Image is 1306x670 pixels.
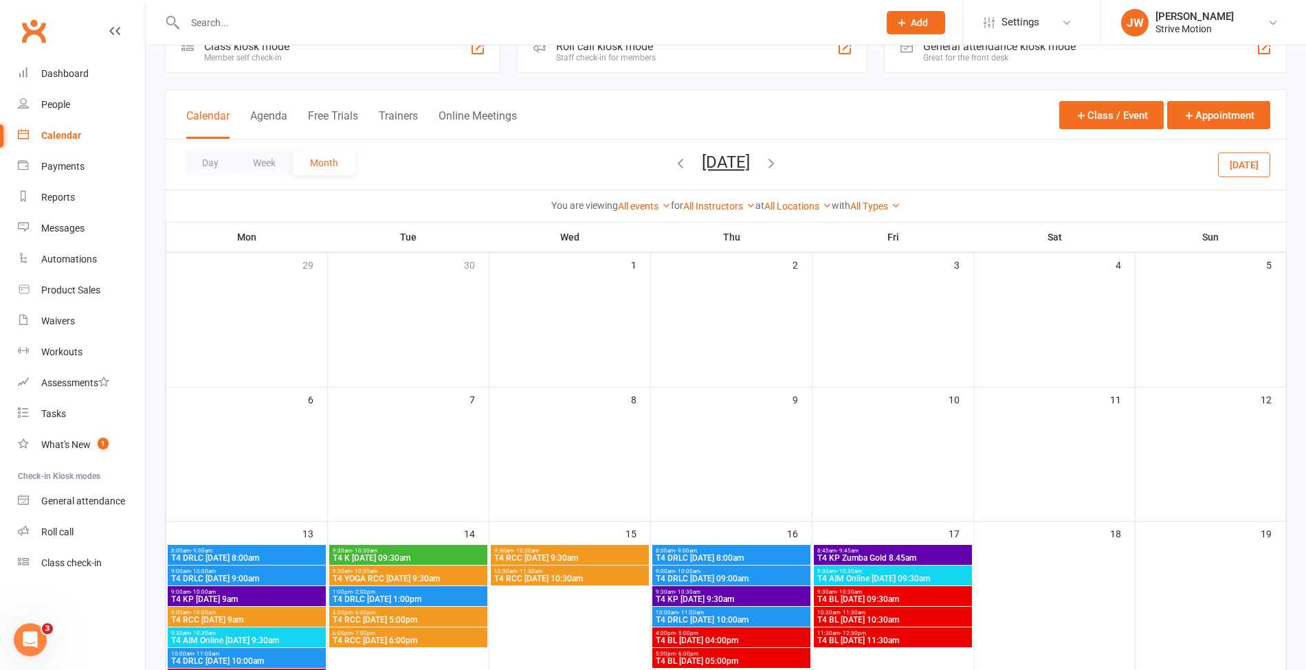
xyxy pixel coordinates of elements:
th: Sat [974,223,1136,252]
div: 4 [1116,253,1135,276]
div: 29 [302,253,327,276]
div: 30 [464,253,489,276]
div: Calendar [41,130,81,141]
span: - 10:30am [837,589,862,595]
span: T4 KP [DATE] 9am [170,595,323,603]
th: Wed [489,223,651,252]
span: - 11:00am [678,610,704,616]
span: T4 RCC [DATE] 5:00pm [332,616,485,624]
span: 4:00pm [655,630,808,636]
span: T4 BL [DATE] 09:30am [817,595,969,603]
input: Search... [181,13,869,32]
span: - 11:00am [194,651,219,657]
span: 9:30am [817,568,969,574]
div: 13 [302,522,327,544]
span: - 10:30am [837,568,862,574]
div: Product Sales [41,284,100,295]
button: Calendar [186,109,230,139]
button: [DATE] [702,153,750,172]
button: Free Trials [308,109,358,139]
span: T4 BL [DATE] 05:00pm [655,657,808,665]
span: 9:30am [332,568,485,574]
div: 14 [464,522,489,544]
div: 9 [793,388,812,410]
span: T4 DRLC [DATE] 9:00am [170,574,323,583]
span: T4 RCC [DATE] 9:30am [494,554,646,562]
span: T4 RCC [DATE] 6:00pm [332,636,485,645]
button: Agenda [250,109,287,139]
span: - 10:30am [513,548,539,554]
span: T4 YOGA RCC [DATE] 9:30am [332,574,485,583]
span: - 9:00am [675,548,697,554]
a: Messages [18,213,145,244]
a: All Locations [764,201,832,212]
span: T4 DRLC [DATE] 8:00am [170,554,323,562]
button: Online Meetings [439,109,517,139]
span: 9:30am [494,548,646,554]
span: T4 BL [DATE] 11:30am [817,636,969,645]
div: Assessments [41,377,109,388]
div: Reports [41,192,75,203]
div: Roll call kiosk mode [556,40,656,53]
span: - 11:30am [517,568,542,574]
a: Calendar [18,120,145,151]
span: T4 K [DATE] 09:30am [332,554,485,562]
span: 8:45am [817,548,969,554]
th: Thu [651,223,812,252]
div: 8 [631,388,650,410]
span: Settings [1001,7,1039,38]
div: General attendance [41,495,125,506]
button: Appointment [1167,101,1270,129]
span: - 12:30pm [840,630,866,636]
a: Tasks [18,399,145,429]
div: 5 [1266,253,1285,276]
span: - 7:00pm [353,630,375,636]
span: 9:30am [170,630,323,636]
div: Staff check-in for members [556,53,656,63]
span: 9:00am [655,568,808,574]
div: 1 [631,253,650,276]
span: 1 [98,438,109,449]
span: - 10:00am [675,568,700,574]
th: Sun [1136,223,1286,252]
a: Roll call [18,517,145,548]
strong: at [755,200,764,211]
span: T4 RCC [DATE] 10:30am [494,574,646,583]
a: People [18,89,145,120]
th: Mon [166,223,328,252]
span: T4 DRLC [DATE] 10:00am [655,616,808,624]
span: - 2:00pm [353,589,375,595]
span: 8:00am [655,548,808,554]
a: All Types [850,201,900,212]
div: General attendance kiosk mode [923,40,1076,53]
th: Fri [812,223,974,252]
a: General attendance kiosk mode [18,486,145,517]
a: Reports [18,182,145,213]
button: Add [887,11,945,34]
span: 8:00am [170,548,323,554]
span: T4 DRLC [DATE] 8:00am [655,554,808,562]
div: 16 [787,522,812,544]
span: 11:30am [817,630,969,636]
span: T4 DRLC [DATE] 09:00am [655,574,808,583]
span: - 9:45am [837,548,859,554]
a: Assessments [18,368,145,399]
a: Payments [18,151,145,182]
button: Day [185,150,236,175]
span: 9:30am [655,589,808,595]
span: 10:00am [170,651,323,657]
span: 10:00am [655,610,808,616]
a: Clubworx [16,14,51,48]
a: Class kiosk mode [18,548,145,579]
div: Class kiosk mode [204,40,289,53]
span: 10:30am [494,568,646,574]
div: 17 [949,522,973,544]
div: 6 [308,388,327,410]
div: 11 [1110,388,1135,410]
a: Waivers [18,306,145,337]
div: 15 [626,522,650,544]
span: 9:30am [817,589,969,595]
button: Month [293,150,355,175]
div: JW [1121,9,1149,36]
button: [DATE] [1218,152,1270,177]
